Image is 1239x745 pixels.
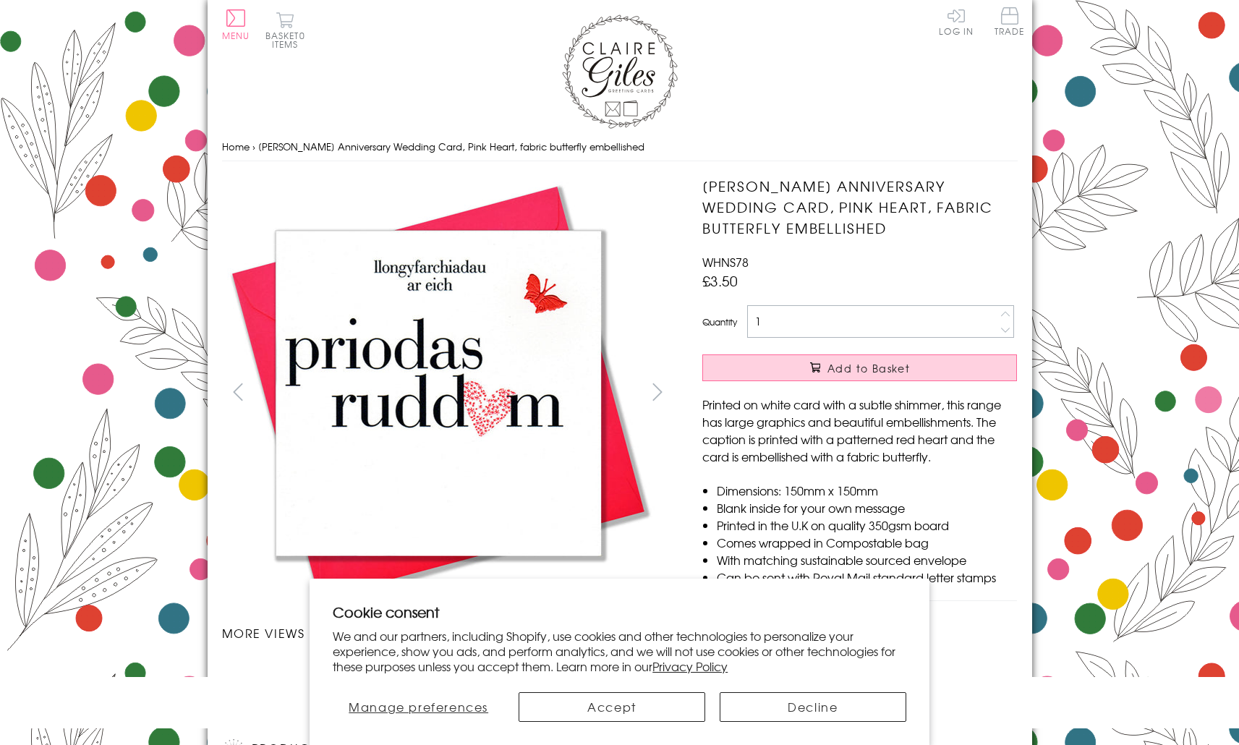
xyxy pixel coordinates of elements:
span: WHNS78 [702,253,749,271]
li: With matching sustainable sourced envelope [717,551,1017,569]
button: Add to Basket [702,354,1017,381]
li: Blank inside for your own message [717,499,1017,516]
button: Basket0 items [265,12,305,48]
span: £3.50 [702,271,738,291]
button: prev [222,375,255,408]
span: Menu [222,29,250,42]
h3: More views [222,624,674,642]
nav: breadcrumbs [222,132,1018,162]
li: Can be sent with Royal Mail standard letter stamps [717,569,1017,586]
a: Privacy Policy [652,657,728,675]
p: We and our partners, including Shopify, use cookies and other technologies to personalize your ex... [333,629,906,673]
button: next [641,375,673,408]
span: › [252,140,255,153]
img: Welsh Ruby Anniversary Wedding Card, Pink Heart, fabric butterfly embellished [222,176,656,610]
h2: Cookie consent [333,602,906,622]
a: Home [222,140,250,153]
h1: [PERSON_NAME] Anniversary Wedding Card, Pink Heart, fabric butterfly embellished [702,176,1017,238]
li: Printed in the U.K on quality 350gsm board [717,516,1017,534]
li: Carousel Page 1 (Current Slide) [222,656,335,688]
span: [PERSON_NAME] Anniversary Wedding Card, Pink Heart, fabric butterfly embellished [258,140,644,153]
li: Comes wrapped in Compostable bag [717,534,1017,551]
span: Add to Basket [827,361,910,375]
button: Manage preferences [333,692,504,722]
ul: Carousel Pagination [222,656,674,688]
p: Printed on white card with a subtle shimmer, this range has large graphics and beautiful embellis... [702,396,1017,465]
img: Claire Giles Greetings Cards [562,14,678,129]
button: Decline [720,692,906,722]
button: Menu [222,9,250,40]
a: Trade [995,7,1025,38]
label: Quantity [702,315,737,328]
button: Accept [519,692,705,722]
span: Manage preferences [349,698,488,715]
span: 0 items [272,29,305,51]
li: Dimensions: 150mm x 150mm [717,482,1017,499]
span: Trade [995,7,1025,35]
a: Log In [939,7,974,35]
